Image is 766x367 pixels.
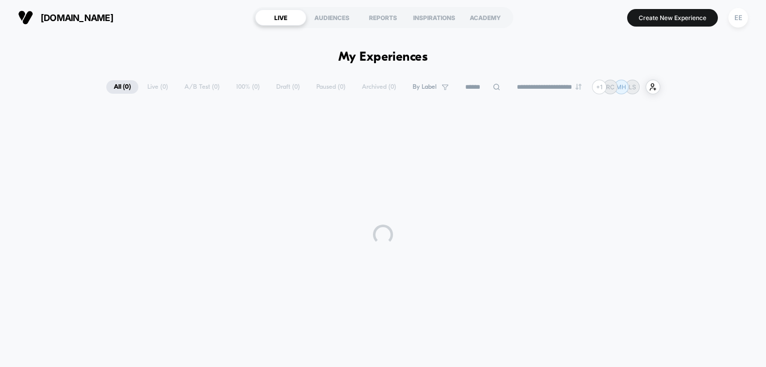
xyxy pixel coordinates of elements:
p: LS [629,83,636,91]
span: All ( 0 ) [106,80,138,94]
img: Visually logo [18,10,33,25]
div: ACADEMY [460,10,511,26]
h1: My Experiences [338,50,428,65]
button: Create New Experience [627,9,718,27]
div: REPORTS [357,10,409,26]
div: + 1 [592,80,607,94]
span: [DOMAIN_NAME] [41,13,113,23]
div: LIVE [255,10,306,26]
button: [DOMAIN_NAME] [15,10,116,26]
div: EE [728,8,748,28]
div: INSPIRATIONS [409,10,460,26]
img: end [576,84,582,90]
p: MH [616,83,626,91]
div: AUDIENCES [306,10,357,26]
p: RC [606,83,615,91]
span: By Label [413,83,437,91]
button: EE [725,8,751,28]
